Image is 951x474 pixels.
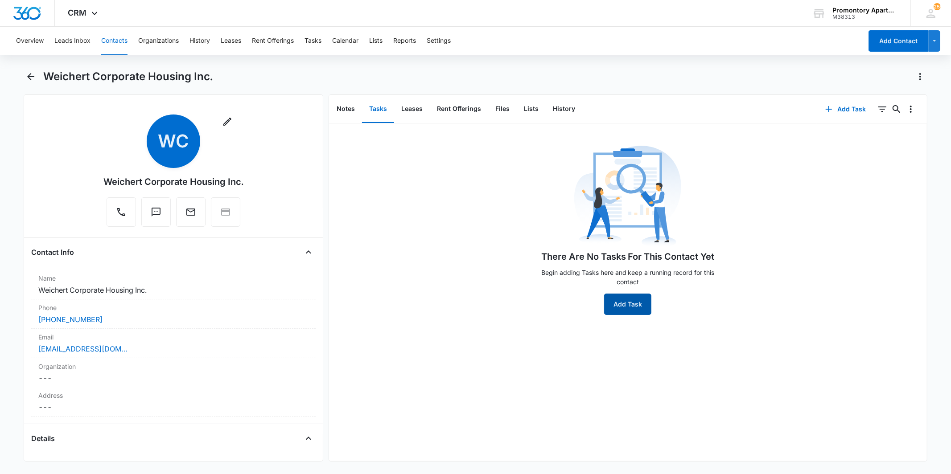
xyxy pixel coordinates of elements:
span: WC [147,114,200,168]
a: [PHONE_NUMBER] [38,314,103,325]
button: Email [176,197,206,227]
p: Begin adding Tasks here and keep a running record for this contact [534,268,721,286]
button: Overflow Menu [904,102,918,116]
h4: Details [31,433,55,444]
button: Close [301,431,316,445]
button: Call [107,197,136,227]
button: Tasks [305,27,321,55]
label: Source [38,460,308,469]
button: Overview [16,27,44,55]
a: Email [176,211,206,219]
button: Add Task [816,98,875,120]
button: Rent Offerings [252,27,294,55]
button: Leads Inbox [54,27,91,55]
label: Email [38,332,308,342]
button: Reports [393,27,416,55]
button: Actions [913,69,927,84]
div: Email[EMAIL_ADDRESS][DOMAIN_NAME] [31,329,315,358]
div: NameWeichert Corporate Housing Inc. [31,270,315,299]
button: Leases [221,27,241,55]
a: [EMAIL_ADDRESS][DOMAIN_NAME] [38,343,128,354]
label: Organization [38,362,308,371]
button: Close [301,245,316,259]
label: Address [38,391,308,400]
button: Lists [369,27,383,55]
button: History [189,27,210,55]
div: account name [832,7,897,14]
label: Phone [38,303,308,312]
div: Organization--- [31,358,315,387]
button: History [546,95,582,123]
dd: Weichert Corporate Housing Inc. [38,285,308,295]
h1: There Are No Tasks For This Contact Yet [541,250,715,263]
span: CRM [68,8,87,17]
a: Text [141,211,171,219]
img: No Data [574,143,681,250]
div: Address--- [31,387,315,417]
button: Settings [427,27,451,55]
label: Name [38,274,308,283]
div: Weichert Corporate Housing Inc. [103,175,243,188]
dd: --- [38,373,308,384]
button: Tasks [362,95,394,123]
div: notifications count [934,3,941,10]
button: Back [24,69,37,84]
h4: Contact Info [31,247,74,257]
button: Add Contact [869,30,929,52]
button: Rent Offerings [430,95,488,123]
button: Organizations [138,27,179,55]
button: Leases [394,95,430,123]
div: account id [832,14,897,20]
button: Add Task [604,294,651,315]
button: Calendar [332,27,358,55]
h1: Weichert Corporate Housing Inc. [43,70,213,83]
dd: --- [38,402,308,413]
span: 255 [934,3,941,10]
button: Search... [889,102,904,116]
button: Text [141,197,171,227]
button: Lists [517,95,546,123]
div: Phone[PHONE_NUMBER] [31,299,315,329]
button: Filters [875,102,889,116]
button: Notes [329,95,362,123]
button: Files [488,95,517,123]
button: Contacts [101,27,128,55]
a: Call [107,211,136,219]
